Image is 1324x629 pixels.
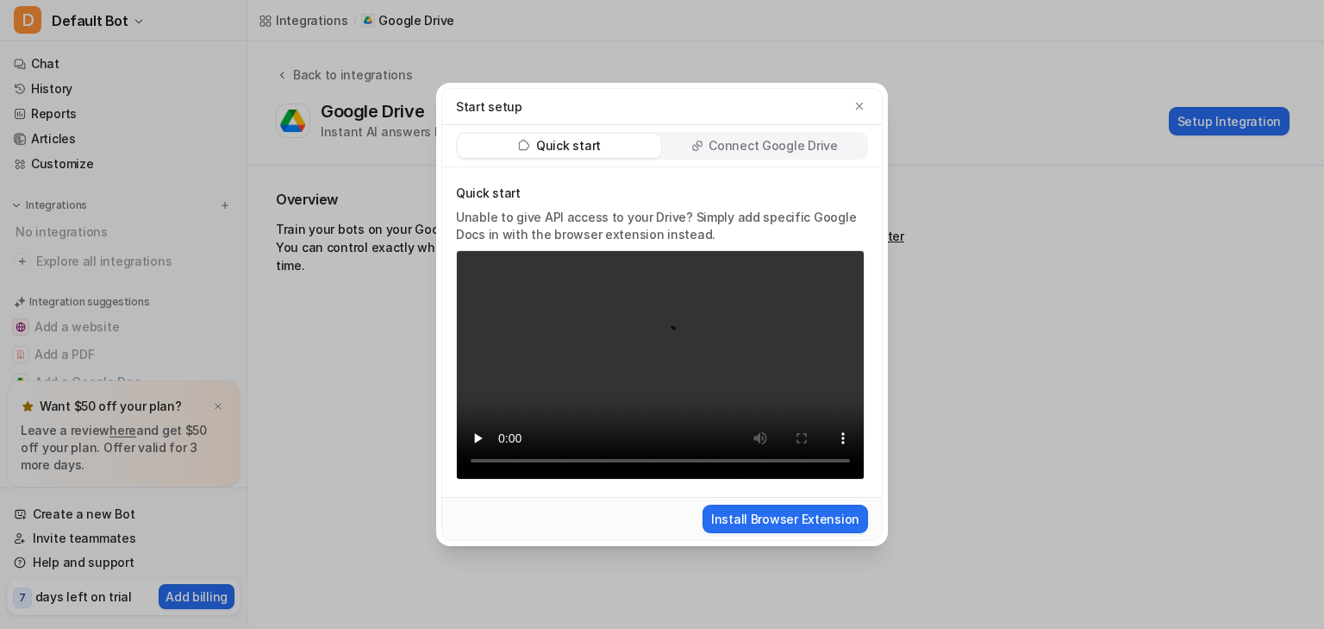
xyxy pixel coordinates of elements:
[456,250,865,481] video: Your browser does not support the video tag.
[536,137,601,154] p: Quick start
[709,137,837,154] p: Connect Google Drive
[456,185,865,202] p: Quick start
[456,209,865,243] p: Unable to give API access to your Drive? Simply add specific Google Docs in with the browser exte...
[456,97,522,116] p: Start setup
[703,505,868,533] button: Install Browser Extension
